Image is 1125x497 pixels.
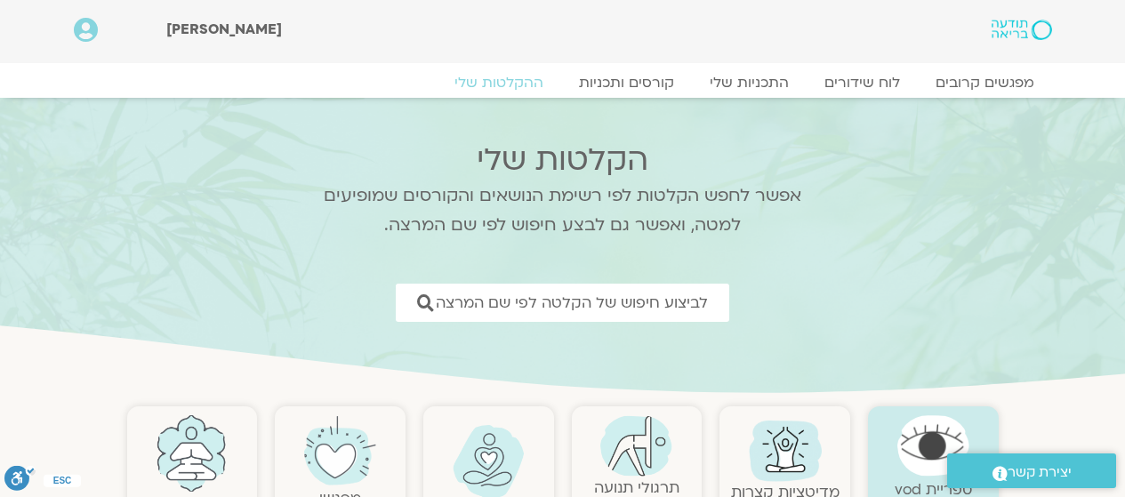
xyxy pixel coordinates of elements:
[807,74,918,92] a: לוח שידורים
[396,284,729,322] a: לביצוע חיפוש של הקלטה לפי שם המרצה
[166,20,282,39] span: [PERSON_NAME]
[437,74,561,92] a: ההקלטות שלי
[74,74,1052,92] nav: Menu
[918,74,1052,92] a: מפגשים קרובים
[947,453,1116,488] a: יצירת קשר
[561,74,692,92] a: קורסים ותכניות
[301,142,825,178] h2: הקלטות שלי
[436,294,708,311] span: לביצוע חיפוש של הקלטה לפי שם המרצה
[301,181,825,240] p: אפשר לחפש הקלטות לפי רשימת הנושאים והקורסים שמופיעים למטה, ואפשר גם לבצע חיפוש לפי שם המרצה.
[692,74,807,92] a: התכניות שלי
[1008,461,1072,485] span: יצירת קשר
